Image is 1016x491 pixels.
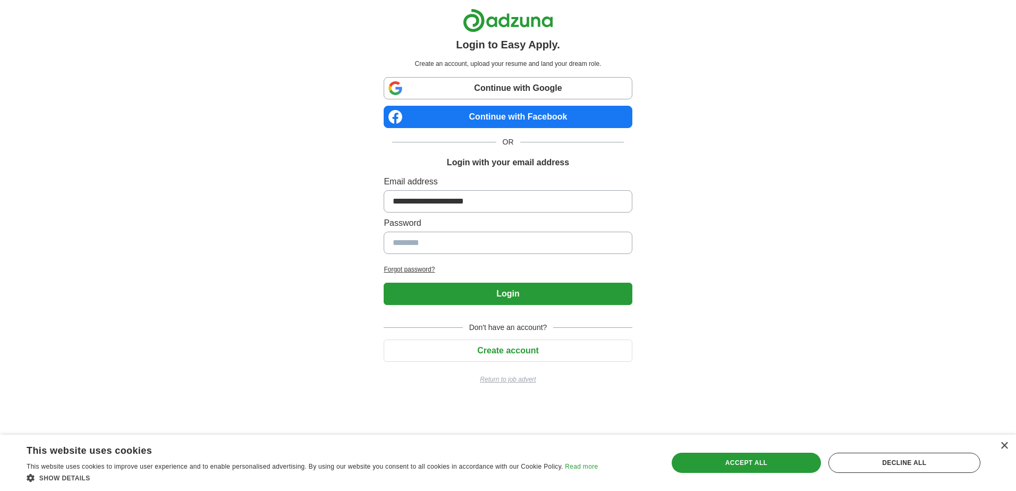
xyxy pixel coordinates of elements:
h1: Login to Easy Apply. [456,37,560,53]
label: Email address [384,175,632,188]
span: Don't have an account? [463,322,554,333]
span: Show details [39,475,90,482]
div: This website uses cookies [27,441,571,457]
h1: Login with your email address [447,156,569,169]
label: Password [384,217,632,230]
a: Continue with Google [384,77,632,99]
a: Continue with Facebook [384,106,632,128]
a: Return to job advert [384,375,632,384]
a: Forgot password? [384,265,632,274]
span: This website uses cookies to improve user experience and to enable personalised advertising. By u... [27,463,563,470]
a: Read more, opens a new window [565,463,598,470]
a: Create account [384,346,632,355]
button: Create account [384,340,632,362]
div: Accept all [672,453,820,473]
span: OR [496,137,520,148]
div: Show details [27,472,598,483]
p: Create an account, upload your resume and land your dream role. [386,59,630,69]
div: Close [1000,442,1008,450]
div: Decline all [828,453,980,473]
button: Login [384,283,632,305]
img: Adzuna logo [463,9,553,32]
